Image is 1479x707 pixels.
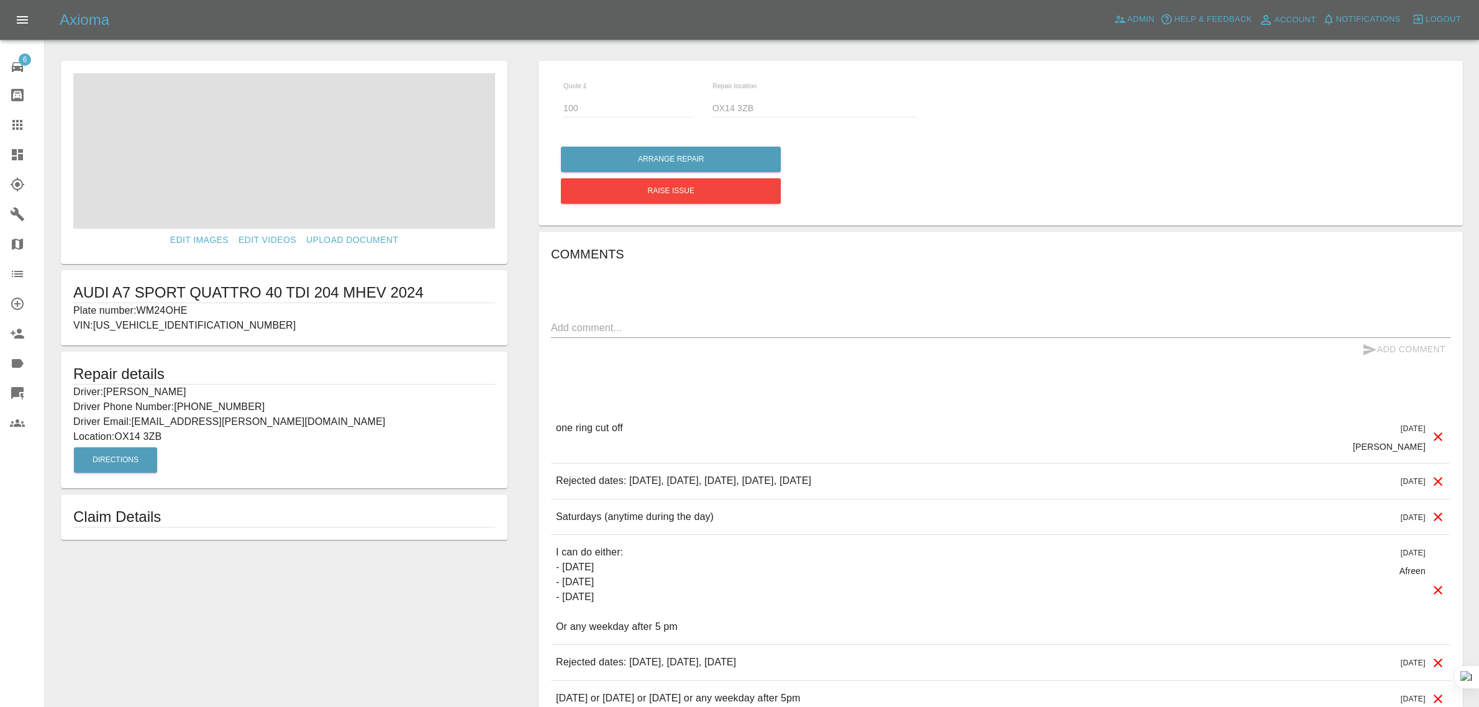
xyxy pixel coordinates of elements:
[1401,477,1426,486] span: [DATE]
[1336,12,1401,27] span: Notifications
[73,303,495,318] p: Plate number: WM24OHE
[73,429,495,444] p: Location: OX14 3ZB
[1353,440,1426,453] p: [PERSON_NAME]
[234,229,301,252] a: Edit Videos
[73,399,495,414] p: Driver Phone Number: [PHONE_NUMBER]
[556,655,736,670] p: Rejected dates: [DATE], [DATE], [DATE]
[74,447,157,473] button: Directions
[73,507,495,527] h1: Claim Details
[712,82,757,89] span: Repair location
[60,10,109,30] h5: Axioma
[556,509,714,524] p: Saturdays (anytime during the day)
[1401,659,1426,667] span: [DATE]
[19,53,31,66] span: 6
[556,691,801,706] p: [DATE] or [DATE] or [DATE] or any weekday after 5pm
[73,283,495,303] h1: AUDI A7 SPORT QUATTRO 40 TDI 204 MHEV 2024
[1157,10,1255,29] button: Help & Feedback
[561,178,781,204] button: Raise issue
[556,473,811,488] p: Rejected dates: [DATE], [DATE], [DATE], [DATE], [DATE]
[1127,12,1155,27] span: Admin
[1255,10,1319,30] a: Account
[551,244,1450,264] h6: Comments
[563,82,587,89] span: Quote £
[73,318,495,333] p: VIN: [US_VEHICLE_IDENTIFICATION_NUMBER]
[73,414,495,429] p: Driver Email: [EMAIL_ADDRESS][PERSON_NAME][DOMAIN_NAME]
[7,5,37,35] button: Open drawer
[1426,12,1461,27] span: Logout
[73,364,495,384] h5: Repair details
[1401,695,1426,703] span: [DATE]
[1401,549,1426,557] span: [DATE]
[1111,10,1158,29] a: Admin
[1401,513,1426,522] span: [DATE]
[1174,12,1252,27] span: Help & Feedback
[1409,10,1464,29] button: Logout
[165,229,234,252] a: Edit Images
[1319,10,1404,29] button: Notifications
[1275,13,1316,27] span: Account
[1401,424,1426,433] span: [DATE]
[561,147,781,172] button: Arrange Repair
[301,229,403,252] a: Upload Document
[556,545,678,634] p: I can do either: - [DATE] - ⁠[DATE] - ⁠[DATE] Or any weekday after 5 pm
[1399,565,1426,577] p: Afreen
[73,385,495,399] p: Driver: [PERSON_NAME]
[556,421,623,436] p: one ring cut off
